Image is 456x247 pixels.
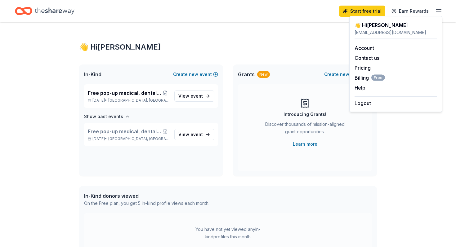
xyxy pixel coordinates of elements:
[355,29,437,36] div: [EMAIL_ADDRESS][DOMAIN_NAME]
[238,71,255,78] span: Grants
[84,200,209,207] div: On the Free plan, you get 5 in-kind profile views each month.
[355,54,379,62] button: Contact us
[174,129,214,140] a: View event
[108,136,169,141] span: [GEOGRAPHIC_DATA], [GEOGRAPHIC_DATA]
[84,113,130,120] button: Show past events
[84,113,123,120] h4: Show past events
[293,140,317,148] a: Learn more
[190,93,203,99] span: event
[189,71,198,78] span: new
[324,71,372,78] button: Createnewproject
[88,98,169,103] p: [DATE] •
[15,4,74,18] a: Home
[178,92,203,100] span: View
[79,42,377,52] div: 👋 Hi [PERSON_NAME]
[108,98,169,103] span: [GEOGRAPHIC_DATA], [GEOGRAPHIC_DATA]
[355,84,365,91] button: Help
[284,111,326,118] div: Introducing Grants!
[340,71,349,78] span: new
[189,226,267,240] div: You have not yet viewed any in-kind profiles this month.
[355,74,385,82] button: BillingFree
[88,128,161,135] span: Free pop-up medical, dental, and vison clinic.
[84,192,209,200] div: In-Kind donors viewed
[84,71,101,78] span: In-Kind
[263,121,347,138] div: Discover thousands of mission-aligned grant opportunities.
[174,90,214,102] a: View event
[88,89,161,97] span: Free pop-up medical, dental, and vison clinic.
[257,71,270,78] div: New
[339,6,385,17] a: Start free trial
[355,65,371,71] a: Pricing
[190,132,203,137] span: event
[388,6,432,17] a: Earn Rewards
[371,75,385,81] span: Free
[178,131,203,138] span: View
[355,99,371,107] button: Logout
[88,136,169,141] p: [DATE] •
[355,45,374,51] a: Account
[173,71,218,78] button: Createnewevent
[355,74,385,82] span: Billing
[355,21,437,29] div: 👋 Hi [PERSON_NAME]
